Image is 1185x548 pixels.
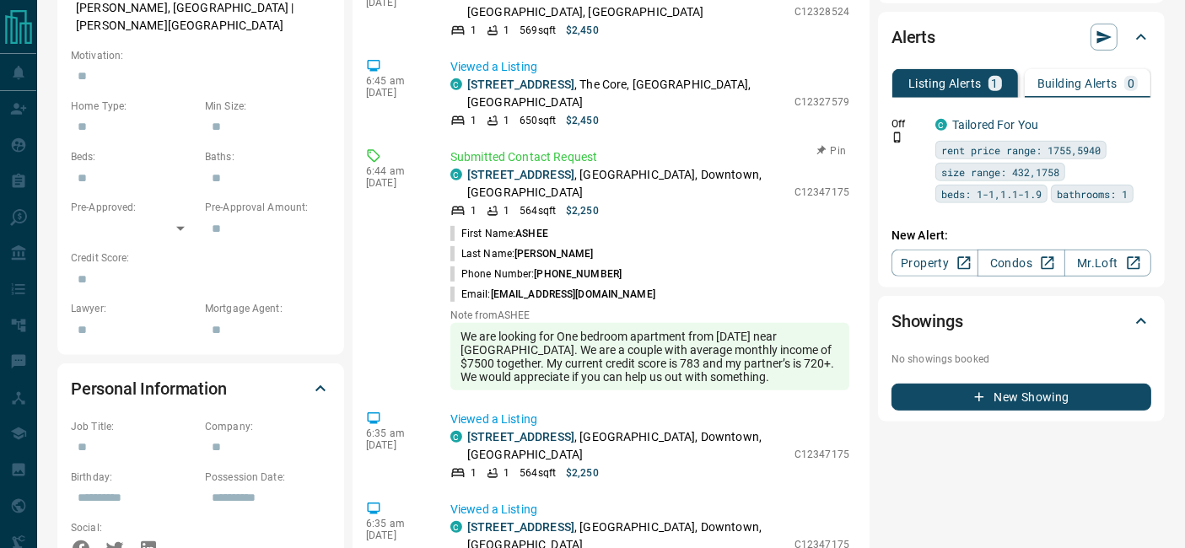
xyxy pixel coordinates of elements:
[504,23,509,38] p: 1
[71,48,331,63] p: Motivation:
[515,228,548,239] span: ASHEE
[205,200,331,215] p: Pre-Approval Amount:
[935,119,947,131] div: condos.ca
[366,529,425,541] p: [DATE]
[366,87,425,99] p: [DATE]
[520,23,556,38] p: 569 sqft
[504,203,509,218] p: 1
[534,268,622,280] span: [PHONE_NUMBER]
[1064,250,1151,277] a: Mr.Loft
[471,23,477,38] p: 1
[71,301,197,316] p: Lawyer:
[205,470,331,485] p: Possession Date:
[520,465,556,481] p: 564 sqft
[891,227,1151,244] p: New Alert:
[366,177,425,189] p: [DATE]
[450,58,849,76] p: Viewed a Listing
[450,309,849,321] p: Note from ASHEE
[491,288,655,300] span: [EMAIL_ADDRESS][DOMAIN_NAME]
[71,250,331,266] p: Credit Score:
[450,431,462,443] div: condos.ca
[1128,78,1134,89] p: 0
[366,518,425,529] p: 6:35 am
[520,113,556,128] p: 650 sqft
[794,4,849,19] p: C12328524
[71,520,197,535] p: Social:
[467,430,574,443] a: [STREET_ADDRESS]
[952,118,1038,132] a: Tailored For You
[891,308,963,335] h2: Showings
[205,301,331,316] p: Mortgage Agent:
[1057,185,1128,202] span: bathrooms: 1
[450,521,462,533] div: condos.ca
[366,439,425,451] p: [DATE]
[467,428,786,464] p: , [GEOGRAPHIC_DATA], Downtown, [GEOGRAPHIC_DATA]
[1037,78,1118,89] p: Building Alerts
[891,24,935,51] h2: Alerts
[450,246,594,261] p: Last Name:
[467,168,574,181] a: [STREET_ADDRESS]
[891,132,903,143] svg: Push Notification Only
[450,501,849,518] p: Viewed a Listing
[450,78,462,90] div: condos.ca
[450,323,849,390] div: We are looking for One bedroom apartment from [DATE] near [GEOGRAPHIC_DATA]. We are a couple with...
[71,470,197,485] p: Birthday:
[450,148,849,166] p: Submitted Contact Request
[467,520,574,534] a: [STREET_ADDRESS]
[471,113,477,128] p: 1
[504,113,509,128] p: 1
[520,203,556,218] p: 564 sqft
[450,169,462,180] div: condos.ca
[807,143,856,158] button: Pin
[366,75,425,87] p: 6:45 am
[71,149,197,164] p: Beds:
[205,99,331,114] p: Min Size:
[891,250,978,277] a: Property
[71,200,197,215] p: Pre-Approved:
[205,419,331,434] p: Company:
[891,17,1151,57] div: Alerts
[467,78,574,91] a: [STREET_ADDRESS]
[941,164,1059,180] span: size range: 432,1758
[566,113,599,128] p: $2,450
[71,368,331,409] div: Personal Information
[366,165,425,177] p: 6:44 am
[366,427,425,439] p: 6:35 am
[566,23,599,38] p: $2,450
[566,203,599,218] p: $2,250
[450,287,655,302] p: Email:
[71,375,227,402] h2: Personal Information
[891,116,925,132] p: Off
[566,465,599,481] p: $2,250
[504,465,509,481] p: 1
[71,99,197,114] p: Home Type:
[794,185,849,200] p: C12347175
[794,94,849,110] p: C12327579
[891,384,1151,411] button: New Showing
[908,78,982,89] p: Listing Alerts
[450,411,849,428] p: Viewed a Listing
[978,250,1064,277] a: Condos
[514,248,593,260] span: [PERSON_NAME]
[471,465,477,481] p: 1
[992,78,999,89] p: 1
[891,301,1151,341] div: Showings
[71,419,197,434] p: Job Title:
[941,142,1101,158] span: rent price range: 1755,5940
[471,203,477,218] p: 1
[467,76,786,111] p: , The Core, [GEOGRAPHIC_DATA], [GEOGRAPHIC_DATA]
[794,447,849,462] p: C12347175
[205,149,331,164] p: Baths:
[891,352,1151,367] p: No showings booked
[467,166,786,201] p: , [GEOGRAPHIC_DATA], Downtown, [GEOGRAPHIC_DATA]
[450,266,622,282] p: Phone Number:
[941,185,1042,202] span: beds: 1-1,1.1-1.9
[450,226,548,241] p: First Name:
